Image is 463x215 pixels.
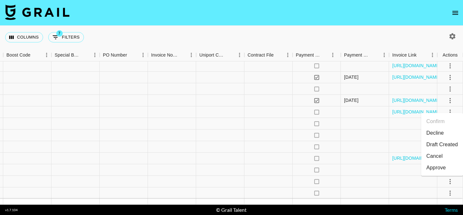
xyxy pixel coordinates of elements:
div: Invoice Notes [151,49,177,61]
div: Invoice Link [389,49,437,61]
div: Payment Sent Date [344,49,370,61]
button: select merge strategy [445,188,456,199]
button: Menu [283,50,293,60]
div: PO Number [100,49,148,61]
button: select merge strategy [445,95,456,106]
button: select merge strategy [445,107,456,118]
button: Show filters [48,32,84,42]
div: Special Booking Type [55,49,81,61]
button: Menu [328,50,338,60]
a: [URL][DOMAIN_NAME] [392,74,441,80]
a: [URL][DOMAIN_NAME] [392,109,441,115]
button: select merge strategy [445,176,456,187]
button: Sort [31,50,40,59]
div: Invoice Link [392,49,417,61]
button: Sort [226,50,235,59]
button: Sort [127,50,136,59]
li: Cancel [421,150,463,162]
div: Payment Sent Date [341,49,389,61]
div: © Grail Talent [216,207,247,213]
div: Actions [443,49,458,61]
div: Contract File [244,49,293,61]
li: Draft Created [421,139,463,150]
div: Payment Sent [293,49,341,61]
li: Decline [421,127,463,139]
div: Boost Code [6,49,31,61]
button: select merge strategy [445,72,456,83]
button: Select columns [5,32,43,42]
button: Sort [370,50,379,59]
button: select merge strategy [445,84,456,94]
div: PO Number [103,49,127,61]
a: [URL][DOMAIN_NAME] [392,97,441,103]
a: [URL][DOMAIN_NAME] [392,155,441,161]
div: Payment Sent [296,49,321,61]
div: Uniport Contact Email [196,49,244,61]
a: Terms [445,207,458,213]
button: Menu [186,50,196,60]
div: Contract File [248,49,274,61]
button: Sort [274,50,283,59]
button: Menu [138,50,148,60]
a: [URL][DOMAIN_NAME] [392,62,441,69]
button: Menu [379,50,389,60]
button: Menu [42,50,51,60]
button: open drawer [449,6,462,19]
img: Grail Talent [5,4,69,20]
div: Uniport Contact Email [199,49,226,61]
div: Special Booking Type [51,49,100,61]
div: 9/24/2025 [344,74,359,80]
button: Menu [90,50,100,60]
button: Sort [177,50,186,59]
div: v 1.7.104 [5,208,18,212]
button: Sort [417,50,426,59]
div: Approve [426,164,446,172]
button: Sort [321,50,330,59]
div: 9/23/2025 [344,97,359,103]
div: Boost Code [3,49,51,61]
button: Menu [235,50,244,60]
div: Invoice Notes [148,49,196,61]
button: Menu [428,50,437,60]
button: select merge strategy [445,60,456,71]
button: Sort [81,50,90,59]
span: 7 [56,30,63,37]
div: Actions [437,49,463,61]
